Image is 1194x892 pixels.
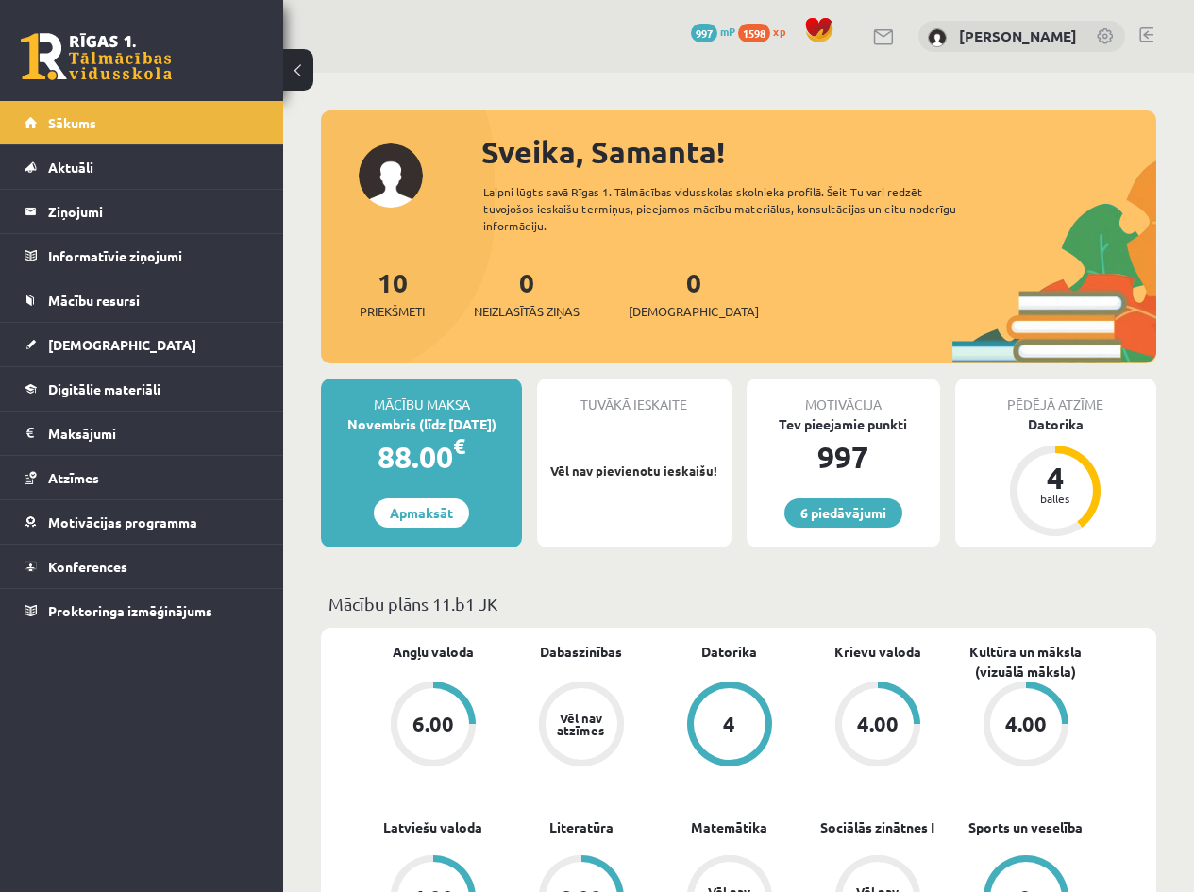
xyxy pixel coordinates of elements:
div: 88.00 [321,434,522,480]
div: Motivācija [747,379,940,414]
legend: Informatīvie ziņojumi [48,234,260,278]
a: Aktuāli [25,145,260,189]
div: Tev pieejamie punkti [747,414,940,434]
div: Novembris (līdz [DATE]) [321,414,522,434]
span: Proktoringa izmēģinājums [48,602,212,619]
a: 4.00 [951,682,1100,770]
a: Dabaszinības [540,642,622,662]
a: 6 piedāvājumi [784,498,902,528]
span: Mācību resursi [48,292,140,309]
span: Atzīmes [48,469,99,486]
a: Informatīvie ziņojumi [25,234,260,278]
a: Sports un veselība [968,817,1083,837]
a: Latviešu valoda [383,817,482,837]
span: Konferences [48,558,127,575]
a: 4.00 [803,682,951,770]
a: Ziņojumi [25,190,260,233]
a: Apmaksāt [374,498,469,528]
legend: Ziņojumi [48,190,260,233]
a: [DEMOGRAPHIC_DATA] [25,323,260,366]
a: Datorika 4 balles [955,414,1156,539]
div: balles [1027,493,1084,504]
span: Sākums [48,114,96,131]
a: [PERSON_NAME] [959,26,1077,45]
div: Tuvākā ieskaite [537,379,731,414]
span: 1598 [738,24,770,42]
div: 4 [723,714,735,734]
a: Kultūra un māksla (vizuālā māksla) [951,642,1100,682]
a: Vēl nav atzīmes [507,682,655,770]
a: Proktoringa izmēģinājums [25,589,260,632]
span: Aktuāli [48,159,93,176]
a: Motivācijas programma [25,500,260,544]
a: Atzīmes [25,456,260,499]
a: Literatūra [549,817,614,837]
span: 997 [691,24,717,42]
span: mP [720,24,735,39]
a: Angļu valoda [393,642,474,662]
div: 4.00 [857,714,899,734]
span: Digitālie materiāli [48,380,160,397]
a: 997 mP [691,24,735,39]
a: Sākums [25,101,260,144]
a: Rīgas 1. Tālmācības vidusskola [21,33,172,80]
div: 997 [747,434,940,480]
div: Laipni lūgts savā Rīgas 1. Tālmācības vidusskolas skolnieka profilā. Šeit Tu vari redzēt tuvojošo... [483,183,984,234]
span: Priekšmeti [360,302,425,321]
div: Pēdējā atzīme [955,379,1156,414]
a: Matemātika [691,817,767,837]
a: 0[DEMOGRAPHIC_DATA] [629,265,759,321]
img: Samanta Ābele [928,28,947,47]
span: € [453,432,465,460]
a: Maksājumi [25,412,260,455]
a: 1598 xp [738,24,795,39]
div: Vēl nav atzīmes [555,712,608,736]
span: Motivācijas programma [48,513,197,530]
div: 4.00 [1005,714,1047,734]
p: Mācību plāns 11.b1 JK [328,591,1149,616]
a: 6.00 [359,682,507,770]
a: 0Neizlasītās ziņas [474,265,580,321]
a: Datorika [701,642,757,662]
a: Sociālās zinātnes I [820,817,934,837]
a: 10Priekšmeti [360,265,425,321]
span: [DEMOGRAPHIC_DATA] [48,336,196,353]
div: 4 [1027,463,1084,493]
div: 6.00 [412,714,454,734]
span: Neizlasītās ziņas [474,302,580,321]
legend: Maksājumi [48,412,260,455]
span: [DEMOGRAPHIC_DATA] [629,302,759,321]
a: 4 [655,682,803,770]
a: Mācību resursi [25,278,260,322]
a: Konferences [25,545,260,588]
a: Krievu valoda [834,642,921,662]
span: xp [773,24,785,39]
div: Datorika [955,414,1156,434]
div: Mācību maksa [321,379,522,414]
p: Vēl nav pievienotu ieskaišu! [547,462,721,480]
div: Sveika, Samanta! [481,129,1156,175]
a: Digitālie materiāli [25,367,260,411]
